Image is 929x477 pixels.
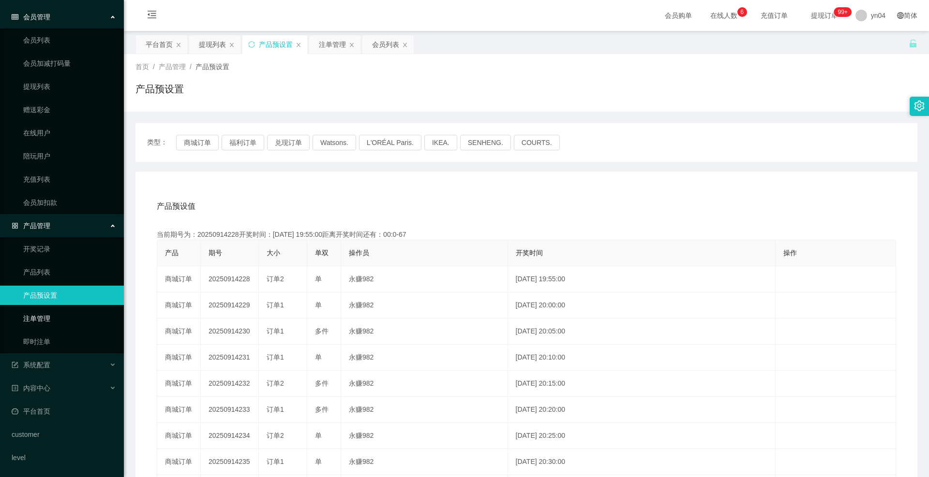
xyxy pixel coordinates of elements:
[157,266,201,292] td: 商城订单
[296,42,301,48] i: 图标: close
[267,405,284,413] span: 订单1
[914,101,925,111] i: 图标: setting
[12,222,18,229] i: 图标: appstore-o
[157,449,201,475] td: 商城订单
[209,249,222,257] span: 期号
[201,449,259,475] td: 20250914235
[157,423,201,449] td: 商城订单
[267,327,284,335] span: 订单1
[157,318,201,345] td: 商城订单
[341,371,508,397] td: 永赚982
[267,135,310,150] button: 兑现订单
[756,12,793,19] span: 充值订单
[806,12,843,19] span: 提现订单
[516,249,543,257] span: 开奖时间
[259,35,293,54] div: 产品预设置
[267,379,284,387] span: 订单2
[146,35,173,54] div: 平台首页
[341,423,508,449] td: 永赚982
[201,266,259,292] td: 20250914228
[315,301,322,309] span: 单
[315,405,329,413] span: 多件
[23,193,116,212] a: 会员加扣款
[165,249,179,257] span: 产品
[508,345,776,371] td: [DATE] 20:10:00
[341,292,508,318] td: 永赚982
[23,146,116,166] a: 陪玩用户
[176,42,181,48] i: 图标: close
[23,100,116,119] a: 赠送彩金
[201,371,259,397] td: 20250914232
[135,82,184,96] h1: 产品预设置
[201,318,259,345] td: 20250914230
[248,41,255,48] i: 图标: sync
[201,345,259,371] td: 20250914231
[897,12,904,19] i: 图标: global
[315,432,322,439] span: 单
[157,201,195,212] span: 产品预设值
[23,54,116,73] a: 会员加减打码量
[267,353,284,361] span: 订单1
[12,448,116,467] a: level
[508,266,776,292] td: [DATE] 19:55:00
[341,318,508,345] td: 永赚982
[315,458,322,465] span: 单
[157,397,201,423] td: 商城订单
[12,402,116,421] a: 图标: dashboard平台首页
[319,35,346,54] div: 注单管理
[909,39,917,48] i: 图标: unlock
[402,42,408,48] i: 图标: close
[315,249,329,257] span: 单双
[12,425,116,444] a: customer
[23,77,116,96] a: 提现列表
[135,63,149,71] span: 首页
[23,239,116,259] a: 开奖记录
[508,423,776,449] td: [DATE] 20:25:00
[315,275,322,283] span: 单
[147,135,176,150] span: 类型：
[705,12,742,19] span: 在线人数
[315,353,322,361] span: 单
[229,42,235,48] i: 图标: close
[359,135,421,150] button: L'ORÉAL Paris.
[157,230,896,240] div: 当前期号为：20250914228开奖时间：[DATE] 19:55:00距离开奖时间还有：00:0-67
[135,0,168,31] i: 图标: menu-fold
[372,35,399,54] div: 会员列表
[313,135,356,150] button: Watsons.
[349,42,355,48] i: 图标: close
[195,63,229,71] span: 产品预设置
[159,63,186,71] span: 产品管理
[349,249,369,257] span: 操作员
[201,397,259,423] td: 20250914233
[341,449,508,475] td: 永赚982
[23,30,116,50] a: 会员列表
[783,249,797,257] span: 操作
[508,318,776,345] td: [DATE] 20:05:00
[201,423,259,449] td: 20250914234
[12,361,50,369] span: 系统配置
[12,14,18,20] i: 图标: table
[514,135,560,150] button: COURTS.
[737,7,747,17] sup: 6
[267,432,284,439] span: 订单2
[12,361,18,368] i: 图标: form
[23,309,116,328] a: 注单管理
[153,63,155,71] span: /
[508,397,776,423] td: [DATE] 20:20:00
[508,292,776,318] td: [DATE] 20:00:00
[315,327,329,335] span: 多件
[341,345,508,371] td: 永赚982
[23,170,116,189] a: 充值列表
[201,292,259,318] td: 20250914229
[23,262,116,282] a: 产品列表
[23,123,116,143] a: 在线用户
[157,292,201,318] td: 商城订单
[341,266,508,292] td: 永赚982
[834,7,851,17] sup: 293
[23,286,116,305] a: 产品预设置
[12,222,50,230] span: 产品管理
[176,135,219,150] button: 商城订单
[199,35,226,54] div: 提现列表
[12,385,18,391] i: 图标: profile
[315,379,329,387] span: 多件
